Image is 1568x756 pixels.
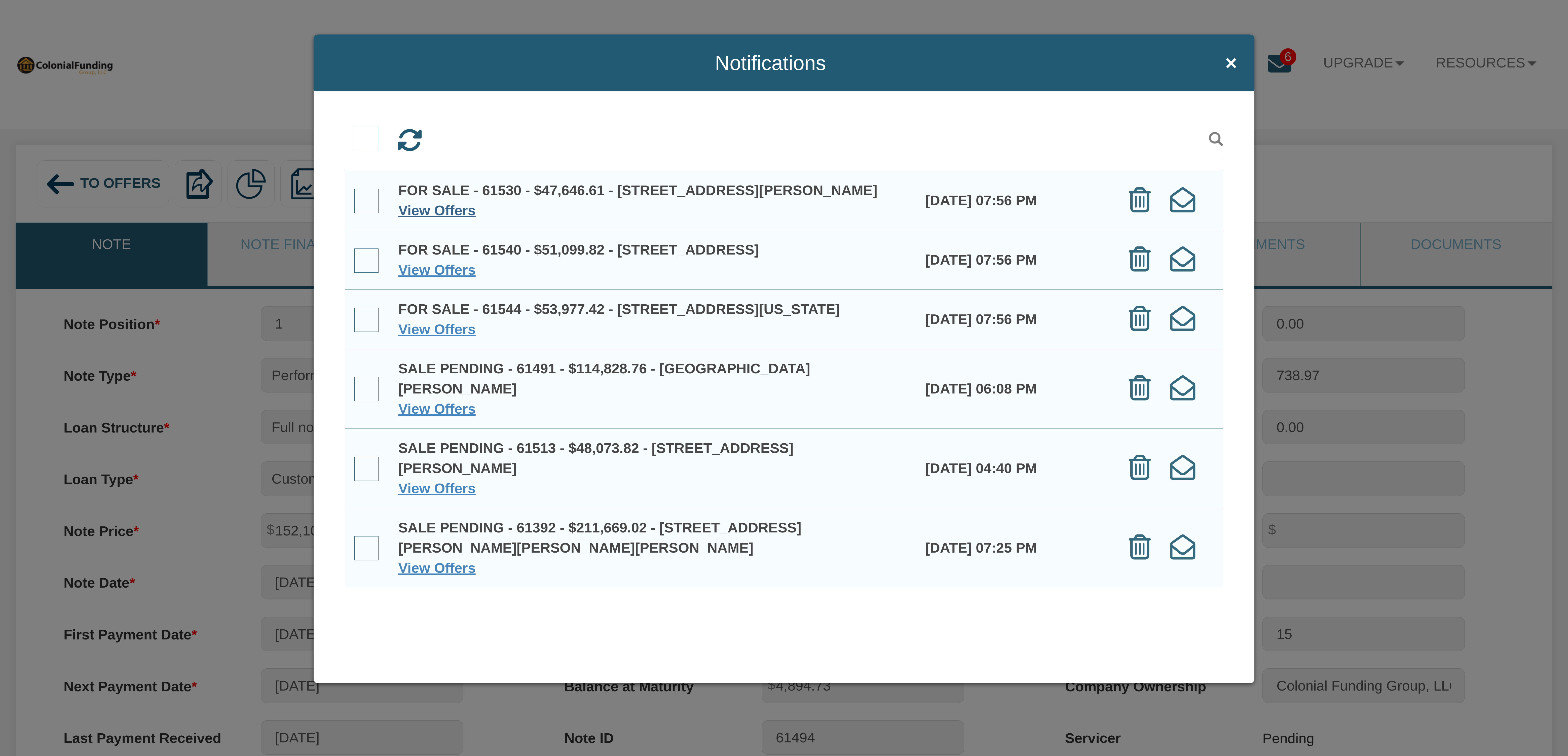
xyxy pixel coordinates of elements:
a: View Offers [398,321,475,337]
span: × [1225,52,1237,74]
a: View Offers [398,480,475,496]
div: SALE PENDING - 61392 - $211,669.02 - [STREET_ADDRESS][PERSON_NAME][PERSON_NAME][PERSON_NAME] [398,518,906,558]
a: View Offers [398,262,475,278]
td: [DATE] 06:08 PM [916,349,1109,428]
a: View Offers [398,202,475,218]
div: FOR SALE - 61540 - $51,099.82 - [STREET_ADDRESS] [398,240,906,260]
td: [DATE] 07:56 PM [916,230,1109,289]
div: FOR SALE - 61530 - $47,646.61 - [STREET_ADDRESS][PERSON_NAME] [398,180,906,200]
td: [DATE] 07:56 PM [916,171,1109,230]
div: SALE PENDING - 61513 - $48,073.82 - [STREET_ADDRESS][PERSON_NAME] [398,438,906,478]
a: View Offers [398,401,475,417]
td: [DATE] 04:40 PM [916,428,1109,508]
td: [DATE] 07:56 PM [916,290,1109,349]
div: SALE PENDING - 61491 - $114,828.76 - [GEOGRAPHIC_DATA][PERSON_NAME] [398,358,906,399]
div: FOR SALE - 61544 - $53,977.42 - [STREET_ADDRESS][US_STATE] [398,299,906,319]
td: [DATE] 07:25 PM [916,508,1109,587]
a: View Offers [398,560,475,576]
span: Notifications [331,52,1210,74]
